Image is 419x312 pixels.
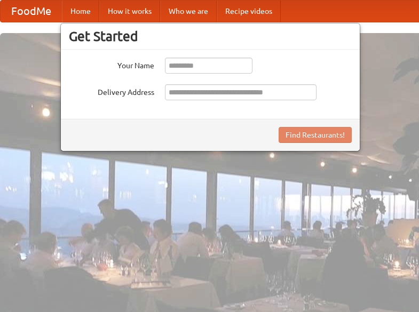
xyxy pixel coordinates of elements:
[99,1,160,22] a: How it works
[1,1,62,22] a: FoodMe
[62,1,99,22] a: Home
[279,127,352,143] button: Find Restaurants!
[69,58,154,71] label: Your Name
[69,84,154,98] label: Delivery Address
[217,1,281,22] a: Recipe videos
[69,28,352,44] h3: Get Started
[160,1,217,22] a: Who we are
